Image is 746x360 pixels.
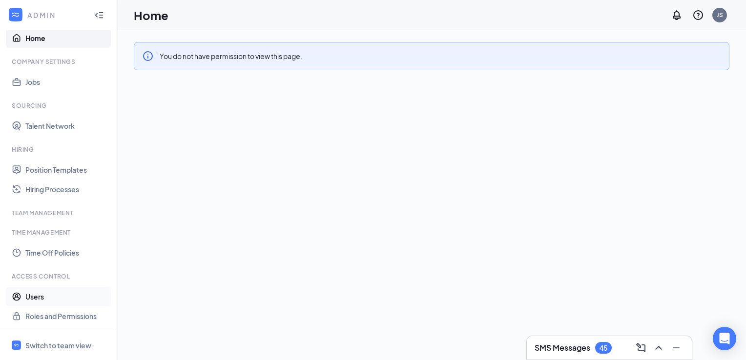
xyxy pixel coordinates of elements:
[12,272,107,280] div: Access control
[535,342,590,353] h3: SMS Messages
[25,28,109,48] a: Home
[25,306,109,326] a: Roles and Permissions
[12,209,107,217] div: Team Management
[25,116,109,136] a: Talent Network
[692,9,704,21] svg: QuestionInfo
[25,243,109,262] a: Time Off Policies
[717,11,723,19] div: JS
[27,10,85,20] div: ADMIN
[651,340,666,356] button: ChevronUp
[25,340,91,350] div: Switch to team view
[670,342,682,354] svg: Minimize
[713,327,736,350] div: Open Intercom Messenger
[12,58,107,66] div: Company Settings
[25,180,109,199] a: Hiring Processes
[635,342,647,354] svg: ComposeMessage
[134,7,168,23] h1: Home
[12,145,107,154] div: Hiring
[671,9,683,21] svg: Notifications
[94,10,104,20] svg: Collapse
[142,50,154,62] svg: Info
[25,160,109,180] a: Position Templates
[25,287,109,306] a: Users
[668,340,684,356] button: Minimize
[12,101,107,110] div: Sourcing
[25,72,109,92] a: Jobs
[653,342,664,354] svg: ChevronUp
[12,228,107,237] div: Time Management
[11,10,21,20] svg: WorkstreamLogo
[633,340,649,356] button: ComposeMessage
[600,344,607,352] div: 45
[160,50,302,61] div: You do not have permission to view this page.
[13,342,20,348] svg: WorkstreamLogo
